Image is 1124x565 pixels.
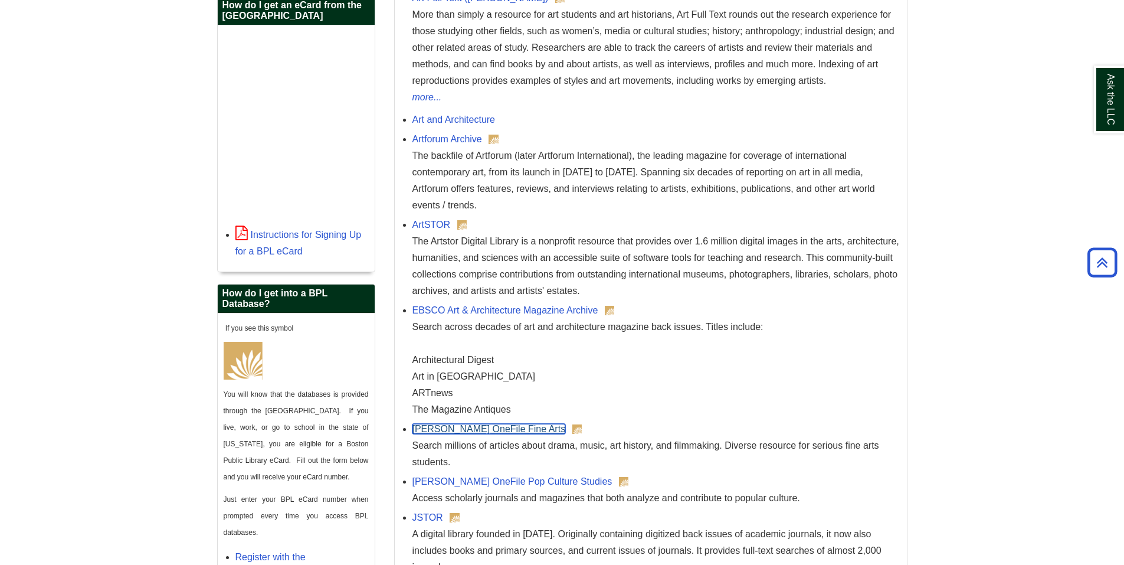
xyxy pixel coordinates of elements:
div: Search across decades of art and architecture magazine back issues. Titles include: Architectural... [412,319,901,418]
a: more... [412,89,901,106]
img: Boston Public Library [605,306,615,315]
a: Instructions for Signing Up for a BPL eCard [235,230,362,256]
a: [PERSON_NAME] OneFile Pop Culture Studies [412,476,612,486]
a: Back to Top [1083,254,1121,270]
span: You will know that the databases is provided through the [GEOGRAPHIC_DATA]. If you live, work, or... [224,390,369,481]
div: The backfile of Artforum (later Artforum International), the leading magazine for coverage of int... [412,148,901,214]
img: Boston Public Library [457,220,467,230]
div: Access scholarly journals and magazines that both analyze and contribute to popular culture. [412,490,901,507]
h2: How do I get into a BPL Database? [218,285,375,313]
img: Boston Public Library [572,424,582,434]
a: Art and Architecture [412,115,496,125]
span: Just enter your BPL eCard number when prompted every time you access BPL databases. [224,495,369,537]
div: Search millions of articles about drama, music, art history, and filmmaking. Diverse resource for... [412,437,901,471]
img: Boston Public Library [450,513,460,522]
div: More than simply a resource for art students and art historians, Art Full Text rounds out the res... [412,6,901,89]
div: The Artstor Digital Library is a nonprofit resource that provides over 1.6 million digital images... [412,233,901,299]
a: JSTOR [412,512,443,522]
a: EBSCO Art & Architecture Magazine Archive [412,305,598,315]
a: Artforum Archive [412,134,482,144]
img: Boston Public Library [489,135,499,144]
iframe: YouTube video player [224,31,369,217]
img: Boston Public Library Logo [224,342,263,380]
a: ArtSTOR [412,220,451,230]
a: [PERSON_NAME] OneFile Fine Arts [412,424,566,434]
span: If you see this symbol [224,324,294,332]
img: Boston Public Library [619,477,629,486]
